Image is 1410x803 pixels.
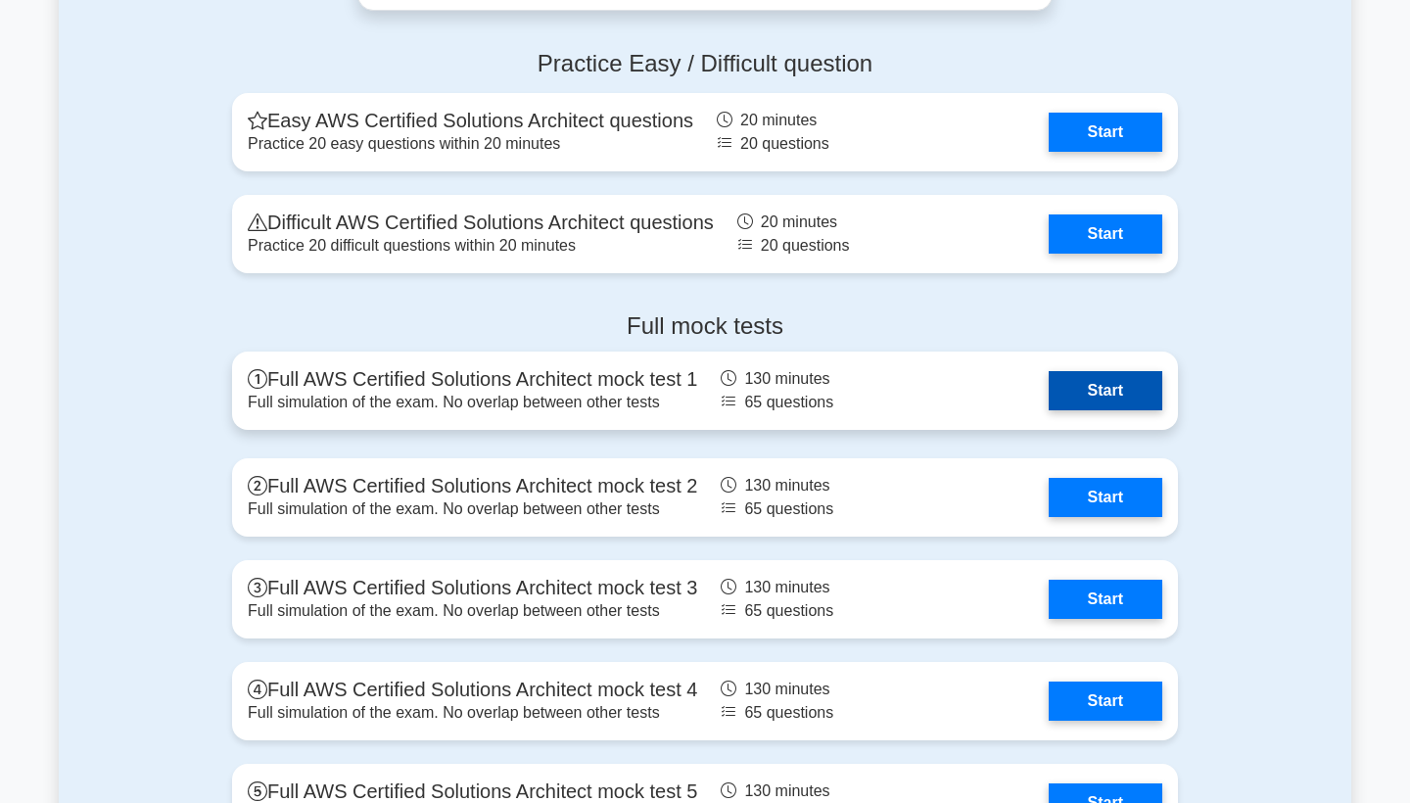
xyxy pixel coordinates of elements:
[1049,214,1162,254] a: Start
[1049,113,1162,152] a: Start
[1049,682,1162,721] a: Start
[232,312,1178,341] h4: Full mock tests
[232,50,1178,78] h4: Practice Easy / Difficult question
[1049,580,1162,619] a: Start
[1049,478,1162,517] a: Start
[1049,371,1162,410] a: Start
